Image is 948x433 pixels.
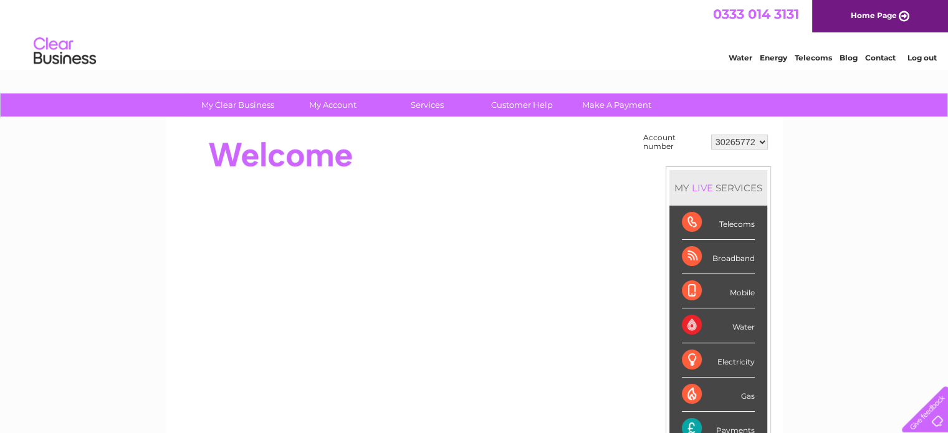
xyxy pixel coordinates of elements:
a: Water [729,53,752,62]
div: Broadband [682,240,755,274]
div: Mobile [682,274,755,308]
a: 0333 014 3131 [713,6,799,22]
a: My Account [281,93,384,117]
a: Services [376,93,479,117]
img: logo.png [33,32,97,70]
div: MY SERVICES [669,170,767,206]
div: Electricity [682,343,755,378]
a: Make A Payment [565,93,668,117]
a: Energy [760,53,787,62]
div: Water [682,308,755,343]
a: Customer Help [471,93,573,117]
div: Clear Business is a trading name of Verastar Limited (registered in [GEOGRAPHIC_DATA] No. 3667643... [180,7,769,60]
a: Telecoms [795,53,832,62]
div: Telecoms [682,206,755,240]
div: Gas [682,378,755,412]
div: LIVE [689,182,716,194]
a: Blog [840,53,858,62]
td: Account number [640,130,708,154]
a: Log out [907,53,936,62]
a: Contact [865,53,896,62]
a: My Clear Business [186,93,289,117]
